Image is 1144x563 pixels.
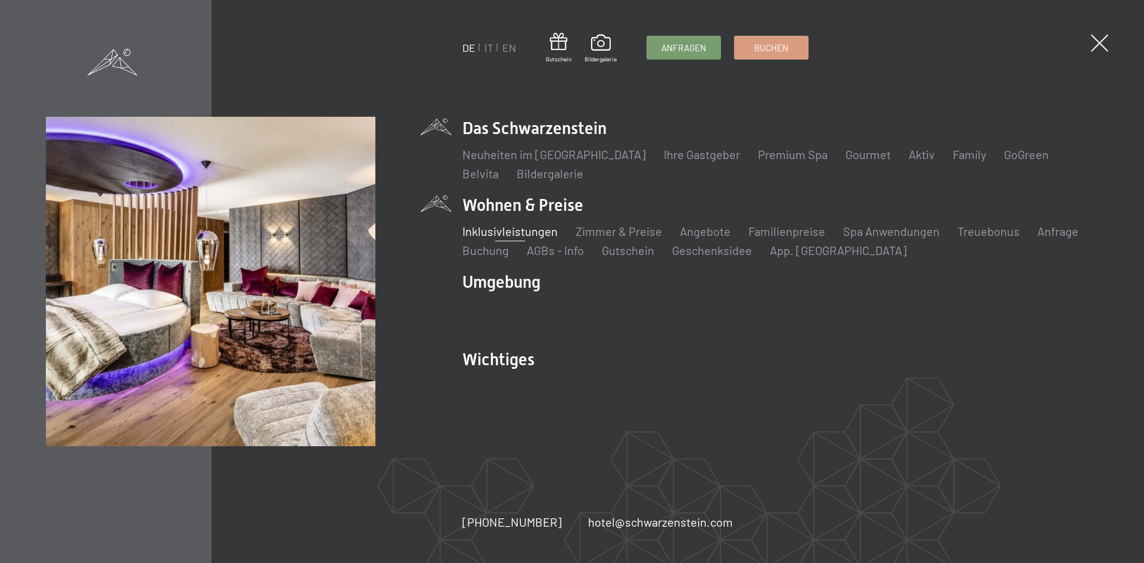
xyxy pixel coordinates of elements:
a: Angebote [680,224,730,238]
a: Aktiv [909,147,935,161]
a: Gourmet [845,147,891,161]
a: Buchen [735,36,808,59]
a: Bildergalerie [517,166,583,181]
a: [PHONE_NUMBER] [462,514,562,530]
a: Familienpreise [748,224,825,238]
a: GoGreen [1004,147,1049,161]
a: Neuheiten im [GEOGRAPHIC_DATA] [462,147,646,161]
a: DE [462,41,475,54]
span: Anfragen [661,42,706,54]
a: Gutschein [546,33,571,63]
a: Spa Anwendungen [843,224,940,238]
a: Zimmer & Preise [576,224,662,238]
a: Premium Spa [758,147,828,161]
a: IT [484,41,493,54]
a: Belvita [462,166,499,181]
span: [PHONE_NUMBER] [462,515,562,529]
a: Treuebonus [958,224,1019,238]
a: Inklusivleistungen [462,224,558,238]
a: Buchung [462,243,509,257]
a: AGBs - Info [527,243,584,257]
span: Bildergalerie [585,55,617,63]
span: Gutschein [546,55,571,63]
a: Geschenksidee [672,243,752,257]
a: Gutschein [602,243,654,257]
a: Anfrage [1037,224,1078,238]
a: hotel@schwarzenstein.com [588,514,733,530]
a: Anfragen [647,36,720,59]
a: EN [502,41,516,54]
a: App. [GEOGRAPHIC_DATA] [770,243,907,257]
span: Buchen [754,42,788,54]
a: Family [953,147,986,161]
a: Ihre Gastgeber [664,147,740,161]
a: Bildergalerie [585,35,617,63]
